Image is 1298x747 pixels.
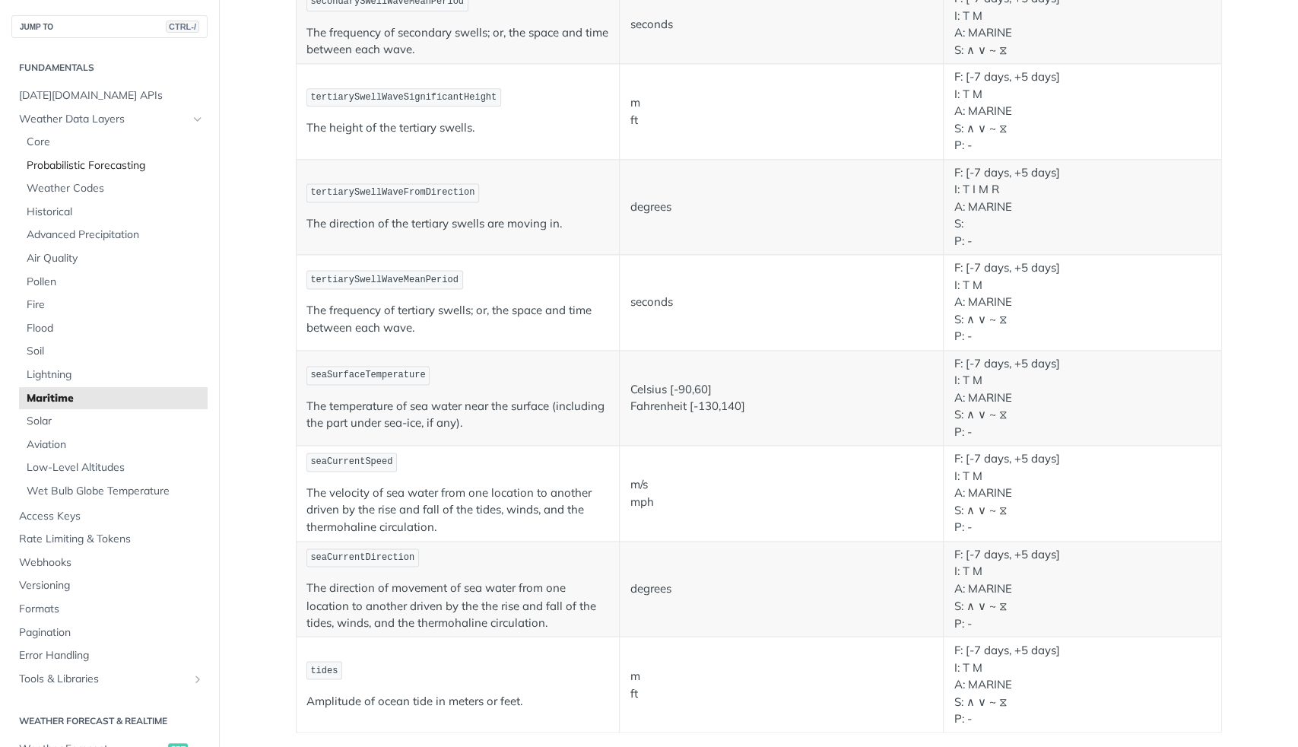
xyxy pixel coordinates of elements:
[11,574,208,597] a: Versioning
[27,251,204,266] span: Air Quality
[310,187,474,198] span: tertiarySwellWaveFromDirection
[19,387,208,410] a: Maritime
[27,297,204,313] span: Fire
[11,668,208,691] a: Tools & LibrariesShow subpages for Tools & Libraries
[19,434,208,456] a: Aviation
[630,580,933,598] p: degrees
[310,370,425,380] span: seaSurfaceTemperature
[306,580,610,631] p: The direction of movement of sea water from one location to another driven by the the rise and fa...
[19,340,208,363] a: Soil
[310,456,392,467] span: seaCurrentSpeed
[19,578,204,593] span: Versioning
[19,532,204,547] span: Rate Limiting & Tokens
[19,555,204,571] span: Webhooks
[11,552,208,574] a: Webhooks
[27,414,204,429] span: Solar
[27,135,204,150] span: Core
[310,552,414,563] span: seaCurrentDirection
[27,321,204,336] span: Flood
[27,181,204,196] span: Weather Codes
[19,88,204,103] span: [DATE][DOMAIN_NAME] APIs
[310,665,338,675] span: tides
[11,528,208,551] a: Rate Limiting & Tokens
[306,485,610,536] p: The velocity of sea water from one location to another driven by the rise and fall of the tides, ...
[166,21,199,33] span: CTRL-/
[27,437,204,453] span: Aviation
[310,92,497,103] span: tertiarySwellWaveSignificantHeight
[954,546,1211,632] p: F: [-7 days, +5 days] I: T M A: MARINE S: ∧ ∨ ~ ⧖ P: -
[954,259,1211,345] p: F: [-7 days, +5 days] I: T M A: MARINE S: ∧ ∨ ~ ⧖ P: -
[11,505,208,528] a: Access Keys
[27,158,204,173] span: Probabilistic Forecasting
[11,84,208,107] a: [DATE][DOMAIN_NAME] APIs
[954,68,1211,154] p: F: [-7 days, +5 days] I: T M A: MARINE S: ∧ ∨ ~ ⧖ P: -
[19,112,188,127] span: Weather Data Layers
[630,94,933,129] p: m ft
[192,673,204,685] button: Show subpages for Tools & Libraries
[306,692,610,710] p: Amplitude of ocean tide in meters or feet.
[630,16,933,33] p: seconds
[19,177,208,200] a: Weather Codes
[27,275,204,290] span: Pollen
[19,456,208,479] a: Low-Level Altitudes
[19,672,188,687] span: Tools & Libraries
[11,15,208,38] button: JUMP TOCTRL-/
[954,355,1211,441] p: F: [-7 days, +5 days] I: T M A: MARINE S: ∧ ∨ ~ ⧖ P: -
[19,201,208,224] a: Historical
[19,648,204,663] span: Error Handling
[27,391,204,406] span: Maritime
[19,602,204,617] span: Formats
[11,621,208,644] a: Pagination
[630,294,933,311] p: seconds
[306,302,610,336] p: The frequency of tertiary swells; or, the space and time between each wave.
[27,205,204,220] span: Historical
[19,317,208,340] a: Flood
[630,199,933,216] p: degrees
[11,598,208,621] a: Formats
[306,24,610,59] p: The frequency of secondary swells; or, the space and time between each wave.
[19,410,208,433] a: Solar
[27,484,204,499] span: Wet Bulb Globe Temperature
[27,227,204,243] span: Advanced Precipitation
[11,714,208,728] h2: Weather Forecast & realtime
[19,480,208,503] a: Wet Bulb Globe Temperature
[19,224,208,246] a: Advanced Precipitation
[954,641,1211,727] p: F: [-7 days, +5 days] I: T M A: MARINE S: ∧ ∨ ~ ⧖ P: -
[27,460,204,475] span: Low-Level Altitudes
[19,247,208,270] a: Air Quality
[11,108,208,131] a: Weather Data LayersHide subpages for Weather Data Layers
[19,625,204,641] span: Pagination
[19,294,208,316] a: Fire
[19,509,204,524] span: Access Keys
[954,450,1211,536] p: F: [-7 days, +5 days] I: T M A: MARINE S: ∧ ∨ ~ ⧖ P: -
[192,113,204,126] button: Hide subpages for Weather Data Layers
[310,275,458,285] span: tertiarySwellWaveMeanPeriod
[11,644,208,667] a: Error Handling
[306,119,610,137] p: The height of the tertiary swells.
[306,398,610,432] p: The temperature of sea water near the surface (including the part under sea-ice, if any).
[954,164,1211,250] p: F: [-7 days, +5 days] I: T I M R A: MARINE S: P: -
[19,154,208,177] a: Probabilistic Forecasting
[19,131,208,154] a: Core
[19,364,208,386] a: Lightning
[27,367,204,383] span: Lightning
[630,667,933,701] p: m ft
[11,61,208,75] h2: Fundamentals
[630,381,933,415] p: Celsius [-90,60] Fahrenheit [-130,140]
[306,215,610,233] p: The direction of the tertiary swells are moving in.
[19,271,208,294] a: Pollen
[630,476,933,510] p: m/s mph
[27,344,204,359] span: Soil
